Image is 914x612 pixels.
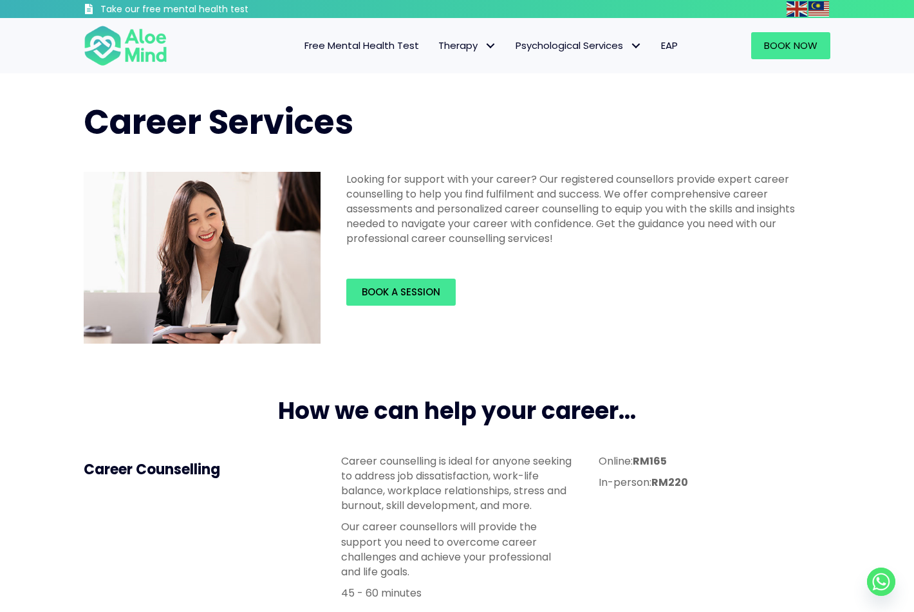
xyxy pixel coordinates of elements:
h4: Career Counselling [84,460,315,480]
span: Book a session [362,285,440,299]
span: EAP [661,39,678,52]
a: Book a session [346,279,456,306]
a: Psychological ServicesPsychological Services: submenu [506,32,651,59]
span: Free Mental Health Test [304,39,419,52]
img: en [787,1,807,17]
p: In-person: [599,475,830,490]
p: 45 - 60 minutes [341,586,573,600]
a: Book Now [751,32,830,59]
p: Online: [599,454,830,468]
span: Psychological Services: submenu [626,37,645,55]
img: Career counselling [84,172,321,344]
h3: Take our free mental health test [100,3,317,16]
span: Career Services [84,98,353,145]
span: Book Now [764,39,817,52]
span: Therapy: submenu [481,37,499,55]
p: Career counselling is ideal for anyone seeking to address job dissatisfaction, work-life balance,... [341,454,573,514]
img: ms [808,1,829,17]
span: Therapy [438,39,496,52]
p: Looking for support with your career? Our registered counsellors provide expert career counsellin... [346,172,823,246]
strong: RM165 [633,454,667,468]
a: English [787,1,808,16]
a: Malay [808,1,830,16]
strong: RM220 [651,475,688,490]
span: Psychological Services [516,39,642,52]
img: Aloe mind Logo [84,24,167,67]
a: EAP [651,32,687,59]
a: Take our free mental health test [84,3,317,18]
span: How we can help your career... [278,394,636,427]
p: Our career counsellors will provide the support you need to overcome career challenges and achiev... [341,519,573,579]
nav: Menu [184,32,687,59]
a: TherapyTherapy: submenu [429,32,506,59]
a: Free Mental Health Test [295,32,429,59]
a: Whatsapp [867,568,895,596]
